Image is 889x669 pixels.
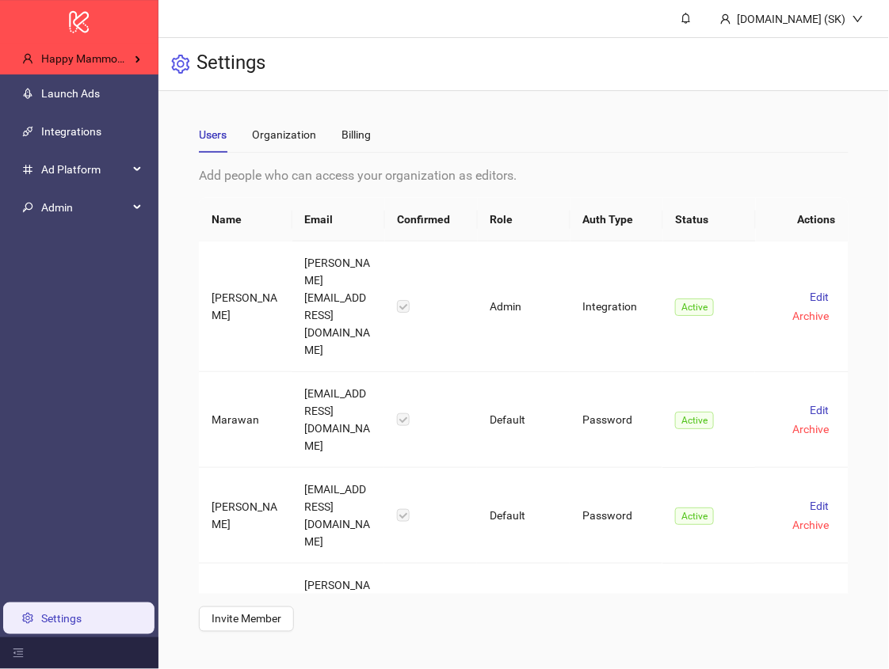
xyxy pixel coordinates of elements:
[853,13,864,25] span: down
[811,404,830,416] span: Edit
[720,13,731,25] span: user
[675,507,714,525] span: Active
[13,648,24,659] span: menu-fold
[292,241,384,372] td: [PERSON_NAME][EMAIL_ADDRESS][DOMAIN_NAME]
[199,468,292,564] td: [PERSON_NAME]
[570,198,663,241] th: Auth Type
[199,165,848,185] div: Add people who can access your organization as editors.
[341,126,371,143] div: Billing
[804,496,836,515] button: Edit
[41,87,100,100] a: Launch Ads
[811,500,830,512] span: Edit
[22,164,33,175] span: number
[477,241,570,372] td: Admin
[477,372,570,468] td: Default
[731,10,853,28] div: [DOMAIN_NAME] (SK)
[804,287,836,306] button: Edit
[22,53,33,64] span: user
[787,515,836,534] button: Archive
[570,241,662,372] td: Integration
[41,612,82,625] a: Settings
[675,298,714,316] span: Active
[212,613,281,625] span: Invite Member
[477,468,570,564] td: Default
[292,372,384,468] td: [EMAIL_ADDRESS][DOMAIN_NAME]
[199,198,292,241] th: Name
[756,198,849,241] th: Actions
[41,192,128,223] span: Admin
[292,468,384,564] td: [EMAIL_ADDRESS][DOMAIN_NAME]
[478,198,570,241] th: Role
[199,241,292,372] td: [PERSON_NAME]
[811,291,830,303] span: Edit
[675,412,714,429] span: Active
[681,13,692,24] span: bell
[41,52,174,65] span: Happy Mammooth's Kitchn
[787,306,836,325] button: Archive
[570,468,662,564] td: Password
[570,372,662,468] td: Password
[199,606,294,632] button: Invite Member
[196,51,265,78] h3: Settings
[252,126,316,143] div: Organization
[385,198,478,241] th: Confirmed
[793,519,830,531] span: Archive
[41,125,101,138] a: Integrations
[663,198,756,241] th: Status
[199,372,292,468] td: Marawan
[22,202,33,213] span: key
[804,401,836,420] button: Edit
[41,154,128,185] span: Ad Platform
[199,126,227,143] div: Users
[787,420,836,439] button: Archive
[793,310,830,322] span: Archive
[171,55,190,74] span: setting
[292,198,385,241] th: Email
[793,423,830,435] span: Archive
